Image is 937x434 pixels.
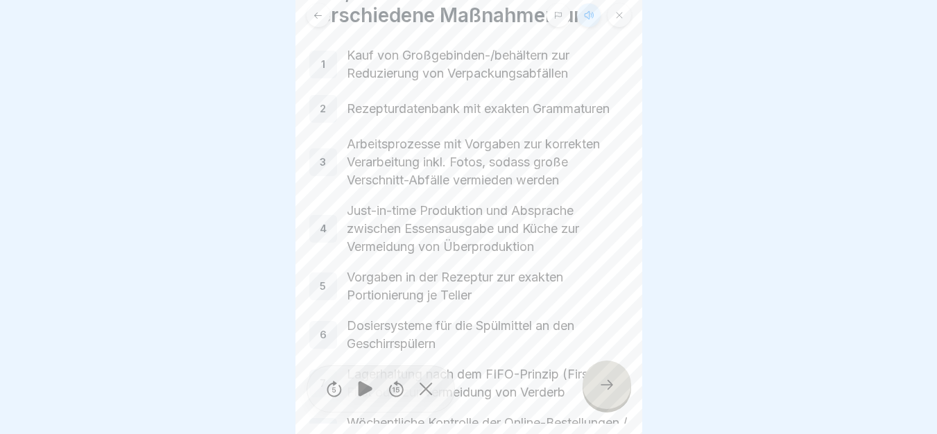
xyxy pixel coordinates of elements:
[347,317,628,353] p: Dosiersysteme für die Spülmittel an den Geschirrspülern
[347,268,628,304] p: Vorgaben in der Rezeptur zur exakten Portionierung je Teller
[320,223,327,235] p: 4
[347,135,628,189] p: Arbeitsprozesse mit Vorgaben zur korrekten Verarbeitung inkl. Fotos, sodass große Verschnitt-Abfä...
[320,280,326,293] p: 5
[347,365,628,401] p: Lagerhaltung nach dem FIFO-Prinzip (First in – First out) zur Vermeidung von Verderb
[320,329,327,341] p: 6
[347,202,628,256] p: Just-in-time Produktion und Absprache zwischen Essensausgabe und Küche zur Vermeidung von Überpro...
[320,156,326,168] p: 3
[321,58,325,71] p: 1
[347,46,628,83] p: Kauf von Großgebinden-/behältern zur Reduzierung von Verpackungsabfällen
[347,100,628,118] p: Rezepturdatenbank mit exakten Grammaturen
[320,103,326,115] p: 2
